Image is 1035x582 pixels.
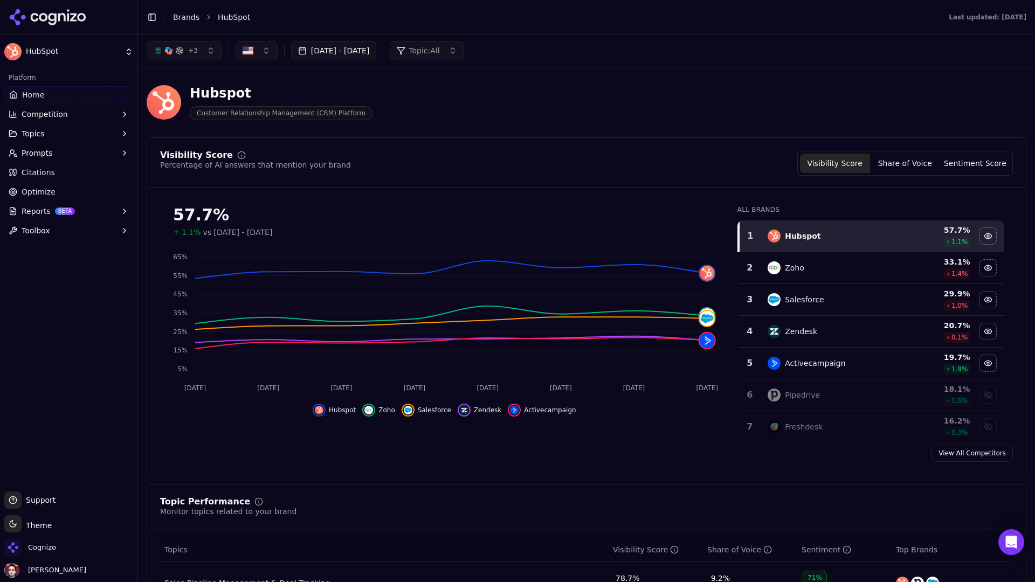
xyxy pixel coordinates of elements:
img: Deniz Ozcan [4,563,19,578]
button: Visibility Score [800,154,870,173]
div: 19.7 % [901,352,970,363]
tspan: 35% [173,309,188,317]
button: Hide zendesk data [979,323,997,340]
img: hubspot [768,230,781,242]
button: Share of Voice [870,154,940,173]
span: 1.9 % [951,365,968,373]
button: Hide activecampaign data [508,404,576,417]
img: pipedrive [768,389,781,401]
span: vs [DATE] - [DATE] [203,227,273,238]
img: activecampaign [700,333,715,348]
tspan: [DATE] [550,384,572,392]
span: 1.1 % [951,238,968,246]
button: Hide hubspot data [313,404,356,417]
div: Hubspot [785,231,820,241]
button: [DATE] - [DATE] [291,41,377,60]
div: Share of Voice [707,544,772,555]
img: zoho [364,406,373,414]
div: Freshdesk [785,421,823,432]
div: Last updated: [DATE] [949,13,1026,22]
img: HubSpot [4,43,22,60]
button: Toolbox [4,222,133,239]
span: Topics [164,544,188,555]
span: 0.3 % [951,428,968,437]
div: 16.2 % [901,415,970,426]
th: Top Brands [892,538,1013,562]
div: Hubspot [190,85,372,102]
img: zoho [768,261,781,274]
a: Citations [4,164,133,181]
tspan: [DATE] [330,384,353,392]
span: Theme [22,521,52,530]
div: Zoho [785,262,804,273]
a: Home [4,86,133,103]
button: Hide zendesk data [458,404,501,417]
tr: 7freshdeskFreshdesk16.2%0.3%Show freshdesk data [739,411,1004,443]
tspan: [DATE] [404,384,426,392]
span: Topics [22,128,45,139]
button: Hide salesforce data [402,404,451,417]
div: 57.7% [173,205,716,225]
a: Brands [173,13,199,22]
a: View All Competitors [931,445,1013,462]
span: 0.1 % [951,333,968,342]
tspan: 65% [173,253,188,261]
img: salesforce [404,406,412,414]
button: Open user button [4,563,86,578]
th: visibilityScore [609,538,703,562]
tspan: 5% [177,365,188,373]
img: hubspot [315,406,323,414]
span: Activecampaign [524,406,576,414]
div: Percentage of AI answers that mention your brand [160,160,351,170]
span: Toolbox [22,225,50,236]
div: All Brands [737,205,1004,214]
nav: breadcrumb [173,12,927,23]
div: 2 [743,261,757,274]
div: 33.1 % [901,257,970,267]
div: 5 [743,357,757,370]
span: 1.1% [182,227,201,238]
span: Optimize [22,186,56,197]
span: Hubspot [329,406,356,414]
div: Sentiment [802,544,851,555]
img: freshdesk [768,420,781,433]
button: Sentiment Score [940,154,1010,173]
tr: 6pipedrivePipedrive18.1%1.5%Show pipedrive data [739,379,1004,411]
img: HubSpot [147,85,181,120]
button: Prompts [4,144,133,162]
span: Prompts [22,148,53,158]
img: activecampaign [510,406,519,414]
img: activecampaign [768,357,781,370]
th: sentiment [797,538,892,562]
tr: 4zendeskZendesk20.7%0.1%Hide zendesk data [739,316,1004,348]
span: + 3 [188,46,198,55]
div: 1 [744,230,757,242]
span: 1.5 % [951,397,968,405]
div: Visibility Score [160,151,233,160]
button: Competition [4,106,133,123]
span: Top Brands [896,544,937,555]
tspan: 25% [173,328,188,336]
tspan: 55% [173,272,188,280]
tspan: [DATE] [623,384,645,392]
span: HubSpot [26,47,120,57]
span: 1.0 % [951,301,968,310]
div: Salesforce [785,294,824,305]
span: Support [22,495,56,505]
tspan: 15% [173,347,188,354]
span: HubSpot [218,12,250,23]
div: 29.9 % [901,288,970,299]
a: Optimize [4,183,133,200]
div: 57.7 % [901,225,970,235]
div: Open Intercom Messenger [998,529,1024,555]
span: Citations [22,167,55,178]
tspan: [DATE] [477,384,499,392]
div: 4 [743,325,757,338]
div: Zendesk [785,326,817,337]
tr: 1hubspotHubspot57.7%1.1%Hide hubspot data [739,220,1004,252]
button: Hide zoho data [362,404,395,417]
img: salesforce [700,311,715,326]
div: Pipedrive [785,390,820,400]
div: Activecampaign [785,358,845,369]
span: [PERSON_NAME] [24,565,86,575]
